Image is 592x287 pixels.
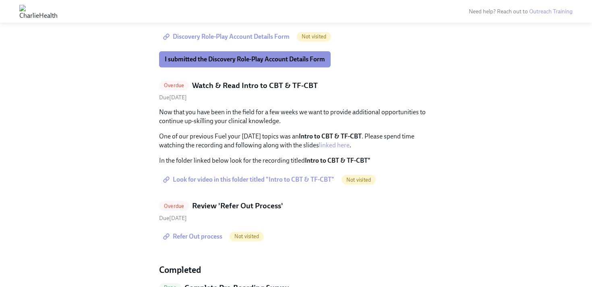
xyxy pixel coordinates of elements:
[159,80,433,102] a: OverdueWatch & Read Intro to CBT & TF-CBTDue[DATE]
[159,172,340,188] a: Look for video in this folder titled "Intro to CBT & TF-CBT"
[159,108,433,126] p: Now that you have been in the field for a few weeks we want to provide additional opportunities t...
[159,94,187,101] span: Tuesday, September 23rd 2025, 8:00 am
[159,203,189,209] span: Overdue
[159,29,295,45] a: Discovery Role-Play Account Details Form
[165,233,222,241] span: Refer Out process
[19,5,58,18] img: CharlieHealth
[529,8,573,15] a: Outreach Training
[159,264,433,276] h4: Completed
[159,156,433,165] p: In the folder linked below look for the recording titled
[299,132,362,140] strong: Intro to CBT & TF-CBT
[159,82,189,88] span: Overdue
[159,215,187,222] span: Due [DATE]
[165,33,290,41] span: Discovery Role-Play Account Details Form
[192,80,318,91] h5: Watch & Read Intro to CBT & TF-CBT
[305,157,371,164] strong: Intro to CBT & TF-CBT"
[159,51,331,67] button: I submitted the Discovery Role-Play Account Details Form
[297,34,331,40] span: Not visited
[469,8,573,15] span: Need help? Reach out to
[192,201,283,211] h5: Review 'Refer Out Process'
[165,55,325,63] span: I submitted the Discovery Role-Play Account Details Form
[159,201,433,222] a: OverdueReview 'Refer Out Process'Due[DATE]
[230,233,264,239] span: Not visited
[159,132,433,150] p: One of our previous Fuel your [DATE] topics was an . Please spend time watching the recording and...
[319,141,350,149] a: linked here
[165,176,334,184] span: Look for video in this folder titled "Intro to CBT & TF-CBT"
[342,177,376,183] span: Not visited
[159,228,228,245] a: Refer Out process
